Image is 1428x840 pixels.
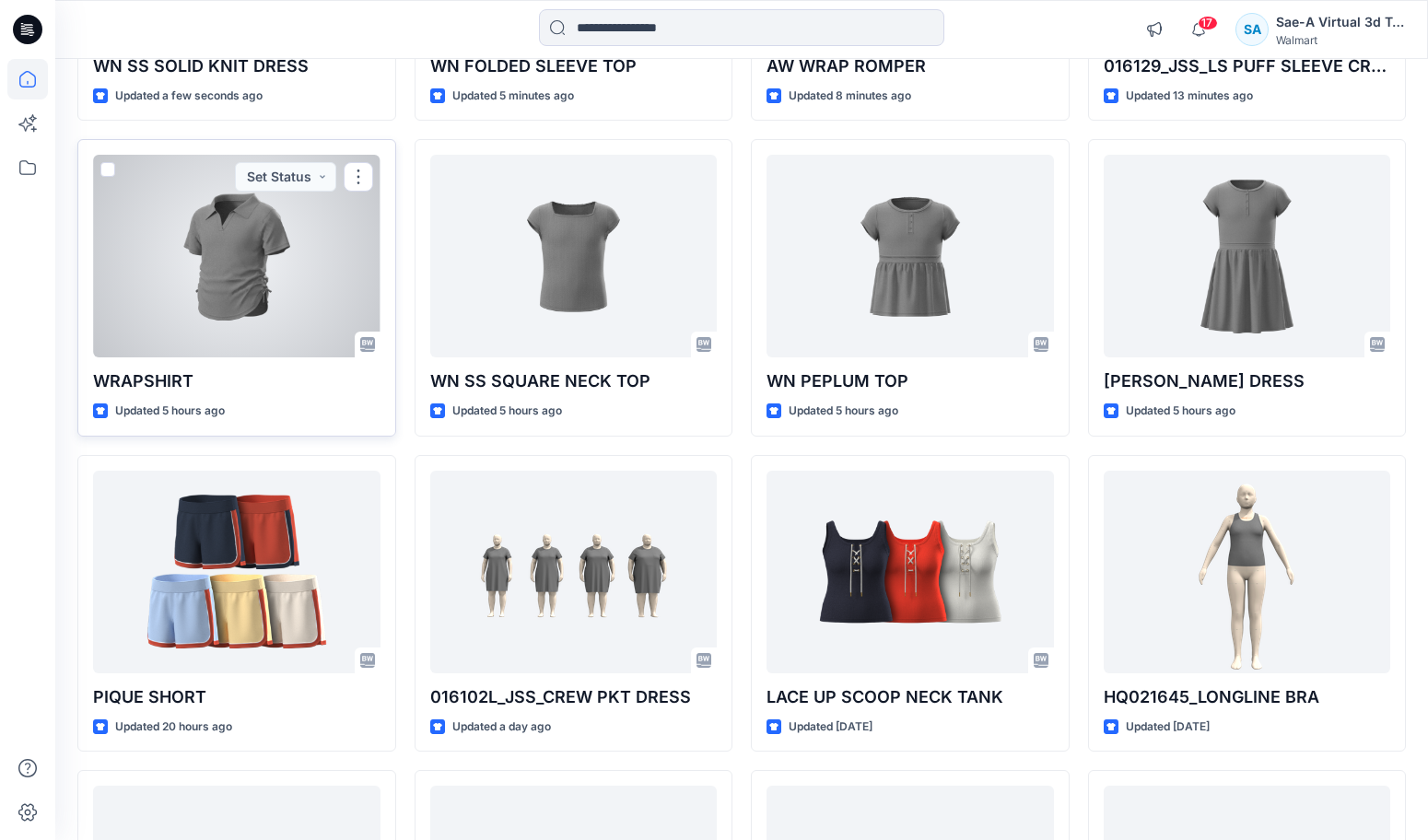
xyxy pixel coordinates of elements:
p: WN SS SOLID KNIT DRESS [93,53,380,79]
p: Updated 5 hours ago [789,402,898,421]
p: WRAPSHIRT [93,368,380,394]
p: Updated [DATE] [1126,717,1210,737]
p: Updated a few seconds ago [115,87,263,106]
p: Updated [DATE] [789,717,872,737]
p: HQ021645_LONGLINE BRA [1104,684,1391,710]
p: LACE UP SCOOP NECK TANK [767,684,1054,710]
a: PIQUE SHORT [93,471,380,673]
p: Updated 5 minutes ago [452,87,574,106]
a: WN PEPLUM TOP [767,155,1054,357]
p: PIQUE SHORT [93,684,380,710]
p: Updated 5 hours ago [452,402,562,421]
p: Updated 13 minutes ago [1126,87,1253,106]
p: WN SS SQUARE NECK TOP [430,368,718,394]
p: Updated a day ago [452,717,551,737]
p: Updated 20 hours ago [115,717,232,737]
a: WN HENLEY DRESS [1104,155,1391,357]
a: LACE UP SCOOP NECK TANK [767,471,1054,673]
a: WN SS SQUARE NECK TOP [430,155,718,357]
p: AW WRAP ROMPER [767,53,1054,79]
p: WN PEPLUM TOP [767,368,1054,394]
div: Sae-A Virtual 3d Team [1276,11,1405,33]
p: WN FOLDED SLEEVE TOP [430,53,718,79]
p: 016102L_JSS_CREW PKT DRESS [430,684,718,710]
p: Updated 5 hours ago [115,402,225,421]
p: Updated 8 minutes ago [789,87,911,106]
p: [PERSON_NAME] DRESS [1104,368,1391,394]
div: SA [1235,13,1269,46]
a: HQ021645_LONGLINE BRA [1104,471,1391,673]
span: 17 [1198,16,1218,30]
a: 016102L_JSS_CREW PKT DRESS [430,471,718,673]
div: Walmart [1276,33,1405,47]
p: 016129_JSS_LS PUFF SLEEVE CREW NECK TOP [1104,53,1391,79]
a: WRAPSHIRT [93,155,380,357]
p: Updated 5 hours ago [1126,402,1235,421]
